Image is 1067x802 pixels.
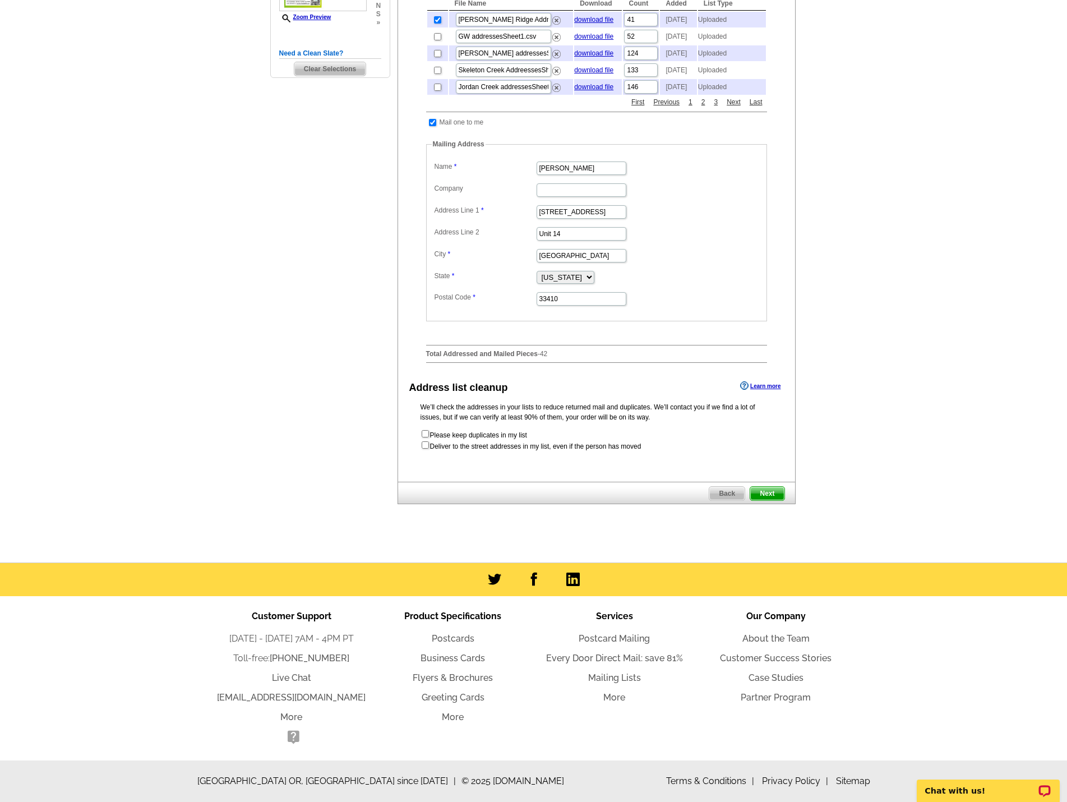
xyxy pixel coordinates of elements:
[435,271,535,281] label: State
[742,633,810,644] a: About the Team
[294,62,366,76] span: Clear Selections
[698,62,766,78] td: Uploaded
[435,292,535,302] label: Postal Code
[552,84,561,92] img: delete.png
[552,14,561,22] a: Remove this list
[711,97,720,107] a: 3
[280,712,302,722] a: More
[552,16,561,25] img: delete.png
[699,97,708,107] a: 2
[376,10,381,19] span: s
[746,611,806,621] span: Our Company
[197,775,456,788] span: [GEOGRAPHIC_DATA] OR, [GEOGRAPHIC_DATA] since [DATE]
[435,162,535,172] label: Name
[376,19,381,27] span: »
[552,81,561,89] a: Remove this list
[552,31,561,39] a: Remove this list
[422,692,484,703] a: Greeting Cards
[432,633,474,644] a: Postcards
[574,33,613,40] a: download file
[909,767,1067,802] iframe: LiveChat chat widget
[836,776,870,786] a: Sitemap
[660,45,696,61] td: [DATE]
[552,50,561,58] img: delete.png
[709,486,745,501] a: Back
[461,775,564,788] span: © 2025 [DOMAIN_NAME]
[252,611,331,621] span: Customer Support
[435,249,535,259] label: City
[749,672,803,683] a: Case Studies
[629,97,647,107] a: First
[552,64,561,72] a: Remove this list
[660,29,696,44] td: [DATE]
[709,487,745,500] span: Back
[588,672,641,683] a: Mailing Lists
[272,672,311,683] a: Live Chat
[426,350,538,358] strong: Total Addressed and Mailed Pieces
[660,79,696,95] td: [DATE]
[660,12,696,27] td: [DATE]
[432,139,486,149] legend: Mailing Address
[666,776,754,786] a: Terms & Conditions
[747,97,765,107] a: Last
[698,45,766,61] td: Uploaded
[579,633,650,644] a: Postcard Mailing
[660,62,696,78] td: [DATE]
[421,402,773,422] p: We’ll check the addresses in your lists to reduce returned mail and duplicates. We’ll contact you...
[698,29,766,44] td: Uploaded
[603,692,625,703] a: More
[540,350,547,358] span: 42
[574,83,613,91] a: download file
[421,653,485,663] a: Business Cards
[740,381,780,390] a: Learn more
[552,67,561,75] img: delete.png
[409,380,508,395] div: Address list cleanup
[279,48,381,59] h5: Need a Clean Slate?
[435,183,535,193] label: Company
[698,12,766,27] td: Uploaded
[698,79,766,95] td: Uploaded
[439,117,484,128] td: Mail one to me
[421,429,773,451] form: Please keep duplicates in my list Deliver to the street addresses in my list, even if the person ...
[574,49,613,57] a: download file
[720,653,832,663] a: Customer Success Stories
[270,653,349,663] a: [PHONE_NUMBER]
[435,227,535,237] label: Address Line 2
[211,652,372,665] li: Toll-free:
[217,692,366,703] a: [EMAIL_ADDRESS][DOMAIN_NAME]
[596,611,633,621] span: Services
[724,97,743,107] a: Next
[376,2,381,10] span: n
[741,692,811,703] a: Partner Program
[686,97,695,107] a: 1
[404,611,501,621] span: Product Specifications
[435,205,535,215] label: Address Line 1
[552,48,561,56] a: Remove this list
[279,14,331,20] a: Zoom Preview
[650,97,682,107] a: Previous
[546,653,683,663] a: Every Door Direct Mail: save 81%
[211,632,372,646] li: [DATE] - [DATE] 7AM - 4PM PT
[413,672,493,683] a: Flyers & Brochures
[750,487,784,500] span: Next
[574,16,613,24] a: download file
[442,712,464,722] a: More
[574,66,613,74] a: download file
[762,776,828,786] a: Privacy Policy
[552,33,561,42] img: delete.png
